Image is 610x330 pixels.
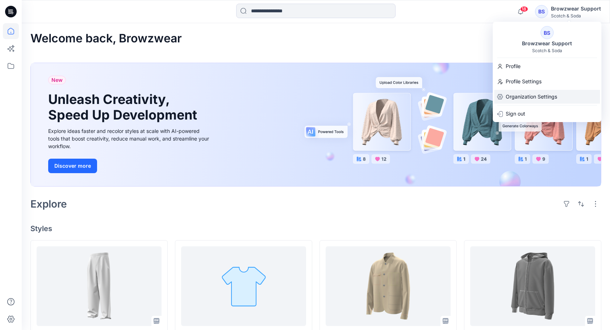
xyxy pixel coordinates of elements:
[48,159,97,173] button: Discover more
[470,246,595,326] a: B40-RLXD-SETIN-HOODY-FG-V2-0
[493,90,601,104] a: Organization Settings
[506,75,542,88] p: Profile Settings
[506,90,557,104] p: Organization Settings
[506,107,525,121] p: Sign out
[48,127,211,150] div: Explore ideas faster and recolor styles at scale with AI-powered tools that boost creativity, red...
[30,224,601,233] h4: Styles
[551,4,601,13] div: Browzwear Support
[518,39,576,48] div: Browzwear Support
[181,246,306,326] a: BAD-24-PFMM-374
[532,48,562,53] div: Scotch & Soda
[493,75,601,88] a: Profile Settings
[48,159,211,173] a: Discover more
[506,59,521,73] p: Profile
[493,59,601,73] a: Profile
[535,5,548,18] div: BS
[326,246,451,326] a: TAILORED WORKER - V1-0
[540,26,553,39] div: BS
[551,13,601,18] div: Scotch & Soda
[48,92,200,123] h1: Unleash Creativity, Speed Up Development
[520,6,528,12] span: 18
[30,32,182,45] h2: Welcome back, Browzwear
[30,198,67,210] h2: Explore
[37,246,162,326] a: DUSTY-2PLEATED-V1-0
[51,76,63,84] span: New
